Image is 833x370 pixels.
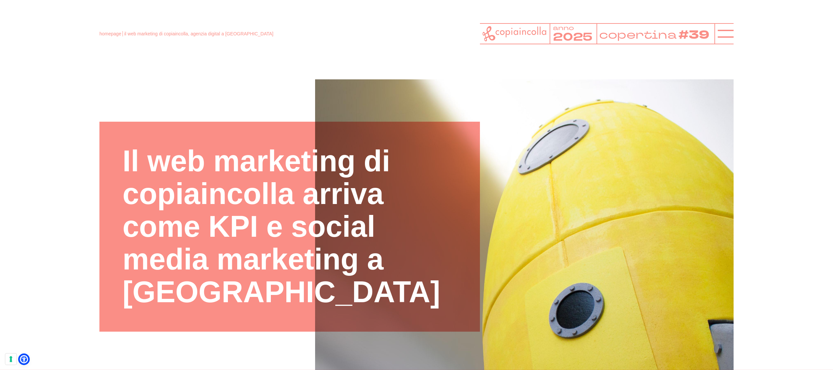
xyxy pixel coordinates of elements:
a: Open Accessibility Menu [20,355,28,363]
tspan: anno [553,23,574,32]
span: il web marketing di copiaincolla, agenzia digital a [GEOGRAPHIC_DATA] [124,31,273,36]
tspan: 2025 [553,29,593,45]
button: Le tue preferenze relative al consenso per le tecnologie di tracciamento [5,353,17,365]
tspan: copertina [599,27,678,43]
tspan: #39 [680,27,711,44]
a: homepage [99,31,121,36]
h1: Il web marketing di copiaincolla arriva come KPI e social media marketing a [GEOGRAPHIC_DATA] [123,145,457,308]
